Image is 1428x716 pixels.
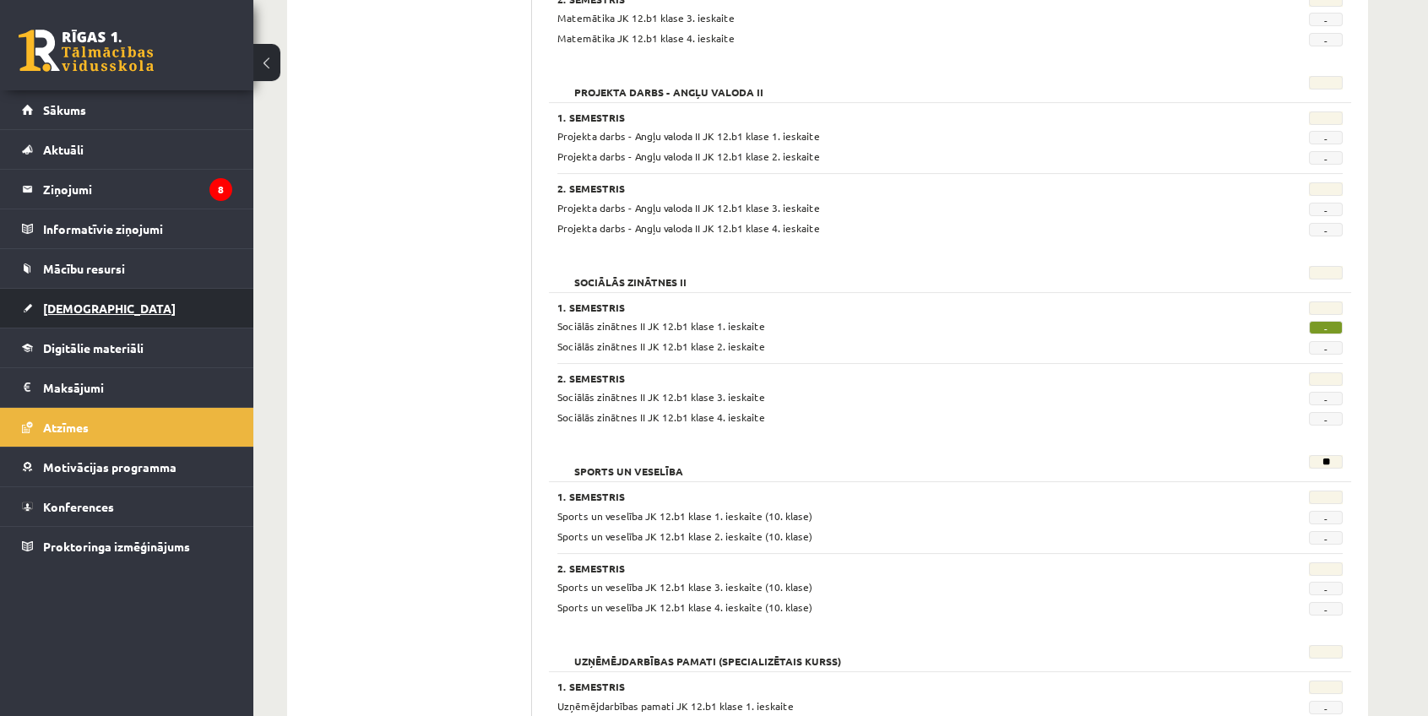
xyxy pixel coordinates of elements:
a: Rīgas 1. Tālmācības vidusskola [19,30,154,72]
span: - [1309,321,1343,334]
span: - [1309,223,1343,236]
span: - [1309,531,1343,545]
legend: Maksājumi [43,368,232,407]
h3: 1. Semestris [557,681,1208,692]
span: Mācību resursi [43,261,125,276]
span: - [1309,341,1343,355]
a: Mācību resursi [22,249,232,288]
legend: Informatīvie ziņojumi [43,209,232,248]
span: - [1309,412,1343,426]
i: 8 [209,178,232,201]
span: Projekta darbs - Angļu valoda II JK 12.b1 klase 1. ieskaite [557,129,820,143]
h3: 2. Semestris [557,372,1208,384]
span: Matemātika JK 12.b1 klase 4. ieskaite [557,31,735,45]
span: Atzīmes [43,420,89,435]
a: Informatīvie ziņojumi [22,209,232,248]
span: Digitālie materiāli [43,340,144,355]
a: Motivācijas programma [22,447,232,486]
a: Ziņojumi8 [22,170,232,209]
span: - [1309,701,1343,714]
span: Aktuāli [43,142,84,157]
span: Uzņēmējdarbības pamati JK 12.b1 klase 1. ieskaite [557,699,794,713]
legend: Ziņojumi [43,170,232,209]
h3: 2. Semestris [557,182,1208,194]
span: Sākums [43,102,86,117]
span: Projekta darbs - Angļu valoda II JK 12.b1 klase 2. ieskaite [557,149,820,163]
a: Digitālie materiāli [22,328,232,367]
span: - [1309,131,1343,144]
a: [DEMOGRAPHIC_DATA] [22,289,232,328]
span: - [1309,203,1343,216]
span: - [1309,13,1343,26]
h3: 1. Semestris [557,301,1208,313]
span: - [1309,392,1343,405]
h3: 1. Semestris [557,491,1208,502]
span: - [1309,151,1343,165]
span: Sociālās zinātnes II JK 12.b1 klase 1. ieskaite [557,319,765,333]
span: Projekta darbs - Angļu valoda II JK 12.b1 klase 3. ieskaite [557,201,820,214]
span: [DEMOGRAPHIC_DATA] [43,301,176,316]
h2: Projekta darbs - Angļu valoda II [557,76,780,93]
a: Sākums [22,90,232,129]
span: Projekta darbs - Angļu valoda II JK 12.b1 klase 4. ieskaite [557,221,820,235]
span: - [1309,602,1343,616]
span: Sociālās zinātnes II JK 12.b1 klase 4. ieskaite [557,410,765,424]
span: Sociālās zinātnes II JK 12.b1 klase 3. ieskaite [557,390,765,404]
h2: Sociālās zinātnes II [557,266,703,283]
a: Proktoringa izmēģinājums [22,527,232,566]
span: Sports un veselība JK 12.b1 klase 2. ieskaite (10. klase) [557,529,812,543]
span: - [1309,582,1343,595]
span: Matemātika JK 12.b1 klase 3. ieskaite [557,11,735,24]
span: Sports un veselība JK 12.b1 klase 1. ieskaite (10. klase) [557,509,812,523]
a: Atzīmes [22,408,232,447]
h3: 1. Semestris [557,111,1208,123]
a: Konferences [22,487,232,526]
span: - [1309,511,1343,524]
h3: 2. Semestris [557,562,1208,574]
h2: Uzņēmējdarbības pamati (Specializētais kurss) [557,645,858,662]
span: Motivācijas programma [43,459,176,475]
span: - [1309,33,1343,46]
span: Sports un veselība JK 12.b1 klase 3. ieskaite (10. klase) [557,580,812,594]
span: Sports un veselība JK 12.b1 klase 4. ieskaite (10. klase) [557,600,812,614]
span: Sociālās zinātnes II JK 12.b1 klase 2. ieskaite [557,339,765,353]
a: Aktuāli [22,130,232,169]
span: Proktoringa izmēģinājums [43,539,190,554]
span: Konferences [43,499,114,514]
a: Maksājumi [22,368,232,407]
h2: Sports un veselība [557,455,700,472]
